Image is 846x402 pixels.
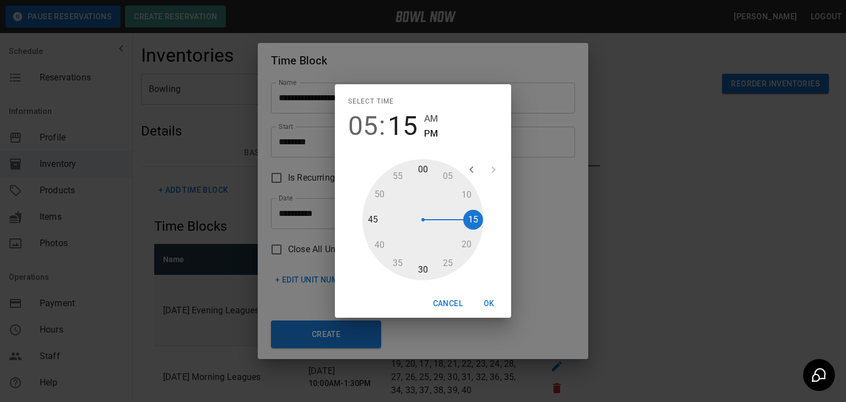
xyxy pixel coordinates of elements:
[429,294,467,314] button: Cancel
[348,111,378,142] button: 05
[471,294,507,314] button: OK
[460,159,482,181] button: open previous view
[348,93,394,111] span: Select time
[424,126,438,141] button: PM
[424,111,438,126] button: AM
[379,111,386,142] span: :
[388,111,417,142] button: 15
